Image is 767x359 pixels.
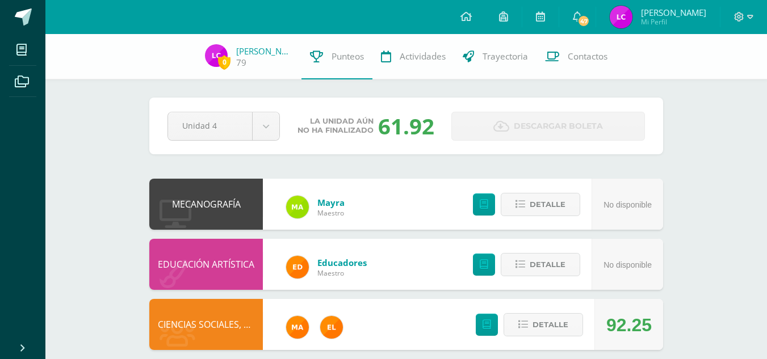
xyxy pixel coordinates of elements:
img: ac132aff875490498fecefbbb0ba32bd.png [610,6,632,28]
span: Trayectoria [483,50,528,62]
span: Contactos [568,50,607,62]
a: Mayra [317,197,345,208]
span: Detalle [530,254,565,275]
span: Punteos [332,50,364,62]
a: [PERSON_NAME] [236,45,293,57]
span: [PERSON_NAME] [641,7,706,18]
span: Detalle [533,314,568,335]
span: No disponible [603,200,652,209]
span: Maestro [317,268,367,278]
span: 47 [577,15,590,27]
button: Detalle [501,193,580,216]
span: Unidad 4 [182,112,238,139]
div: EDUCACIÓN ARTÍSTICA [149,239,263,290]
a: 79 [236,57,246,69]
span: No disponible [603,260,652,269]
img: 31c982a1c1d67d3c4d1e96adbf671f86.png [320,316,343,339]
img: ac132aff875490498fecefbbb0ba32bd.png [205,44,228,67]
span: Actividades [400,50,446,62]
span: Descargar boleta [514,112,603,140]
img: 75b6448d1a55a94fef22c1dfd553517b.png [286,196,309,218]
span: Maestro [317,208,345,218]
img: ed927125212876238b0630303cb5fd71.png [286,256,309,278]
a: Contactos [537,34,616,79]
div: CIENCIAS SOCIALES, FORMACIÓN CIUDADANA E INTERCULTURALIDAD [149,299,263,350]
button: Detalle [504,313,583,336]
span: Detalle [530,194,565,215]
div: MECANOGRAFÍA [149,179,263,230]
span: Mi Perfil [641,17,706,27]
span: La unidad aún no ha finalizado [297,117,374,135]
a: Educadores [317,257,367,268]
div: 92.25 [606,299,652,350]
div: 61.92 [378,111,434,141]
a: Unidad 4 [168,112,279,140]
a: Actividades [372,34,454,79]
img: 266030d5bbfb4fab9f05b9da2ad38396.png [286,316,309,339]
a: Punteos [301,34,372,79]
a: Trayectoria [454,34,537,79]
span: 0 [218,55,230,69]
button: Detalle [501,253,580,276]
